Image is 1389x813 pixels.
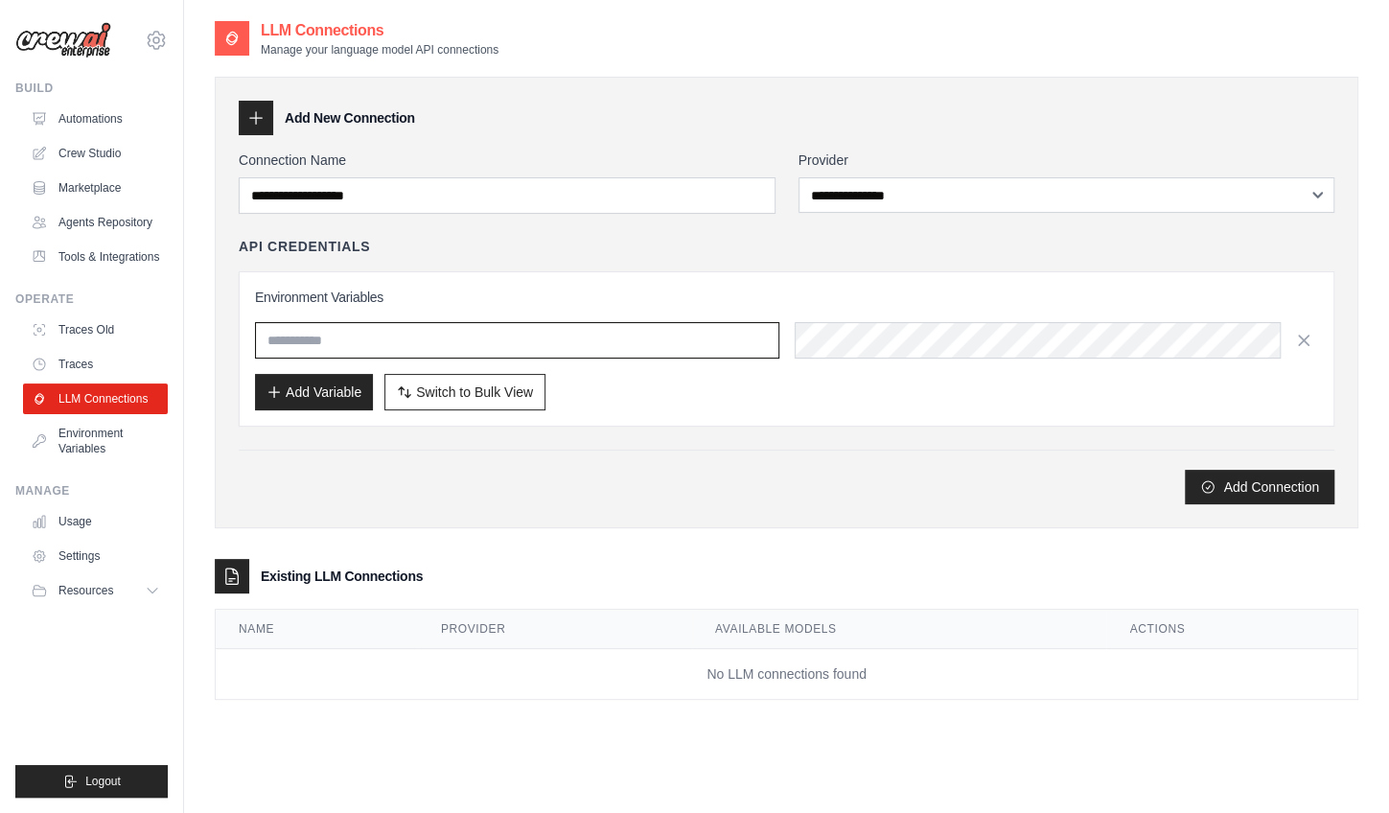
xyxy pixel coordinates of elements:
a: Traces [23,349,168,380]
h3: Add New Connection [285,108,415,128]
a: LLM Connections [23,383,168,414]
span: Logout [85,774,121,789]
div: Build [15,81,168,96]
th: Available Models [692,610,1107,649]
h4: API Credentials [239,237,370,256]
a: Usage [23,506,168,537]
th: Provider [418,610,692,649]
button: Add Connection [1185,470,1334,504]
label: Connection Name [239,151,776,170]
button: Switch to Bulk View [384,374,545,410]
a: Settings [23,541,168,571]
h2: LLM Connections [261,19,498,42]
label: Provider [799,151,1335,170]
a: Traces Old [23,314,168,345]
th: Name [216,610,418,649]
div: Manage [15,483,168,499]
p: Manage your language model API connections [261,42,498,58]
a: Agents Repository [23,207,168,238]
a: Tools & Integrations [23,242,168,272]
img: Logo [15,22,111,58]
span: Resources [58,583,113,598]
button: Resources [23,575,168,606]
td: No LLM connections found [216,649,1357,700]
button: Add Variable [255,374,373,410]
div: Operate [15,291,168,307]
a: Automations [23,104,168,134]
button: Logout [15,765,168,798]
a: Environment Variables [23,418,168,464]
a: Marketplace [23,173,168,203]
span: Switch to Bulk View [416,383,533,402]
h3: Environment Variables [255,288,1318,307]
h3: Existing LLM Connections [261,567,423,586]
th: Actions [1106,610,1357,649]
a: Crew Studio [23,138,168,169]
